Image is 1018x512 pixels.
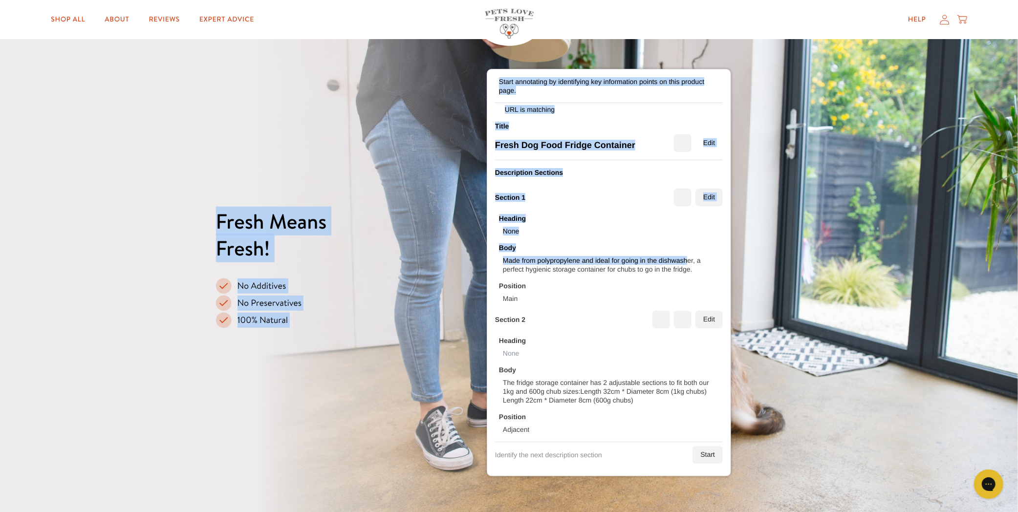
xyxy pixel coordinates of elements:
div: Fresh Dog Food Fridge Container [495,140,635,150]
img: Pets Love Fresh [485,9,534,39]
div: Adjacent [503,425,529,434]
div: Delete [674,189,692,206]
div: Heading [499,336,526,345]
div: Main [503,294,518,303]
li: No Additives [216,277,412,295]
div: Edit [695,311,723,328]
a: Expert Advice [192,10,262,29]
div: Body [499,365,516,374]
a: Help [900,10,934,29]
a: Shop All [43,10,93,29]
div: Position [499,281,526,290]
div: Title [495,122,509,130]
div: Description Sections [495,168,563,177]
div: None [503,349,519,358]
a: About [97,10,137,29]
div: None [503,227,519,235]
iframe: Gorgias live chat messenger [969,466,1008,502]
div: Position [499,412,526,421]
div: URL is matching [505,105,555,114]
li: 100% Natural [216,312,412,329]
div: Start annotating by identifying key information points on this product page. [499,77,709,95]
h2: Fresh Means Fresh! [216,208,412,261]
div: Made from polypropylene and ideal for going in the dishwasher, a perfect hygienic storage contain... [503,256,719,274]
div: Start [693,446,723,464]
div: Edit [695,134,723,152]
div: Move up [652,311,670,328]
li: No Preservatives [216,295,412,312]
div: Section 2 [495,315,525,324]
div: Edit [695,189,723,206]
div: Body [499,243,516,252]
div: Delete [674,134,692,152]
div: Delete [674,311,692,328]
div: Section 1 [495,193,525,202]
div: Identify the next description section [495,450,602,459]
div: Heading [499,214,526,223]
div: The fridge storage container has 2 adjustable sections to fit both our 1kg and 600g chub sizes:Le... [503,378,719,405]
a: Reviews [141,10,187,29]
